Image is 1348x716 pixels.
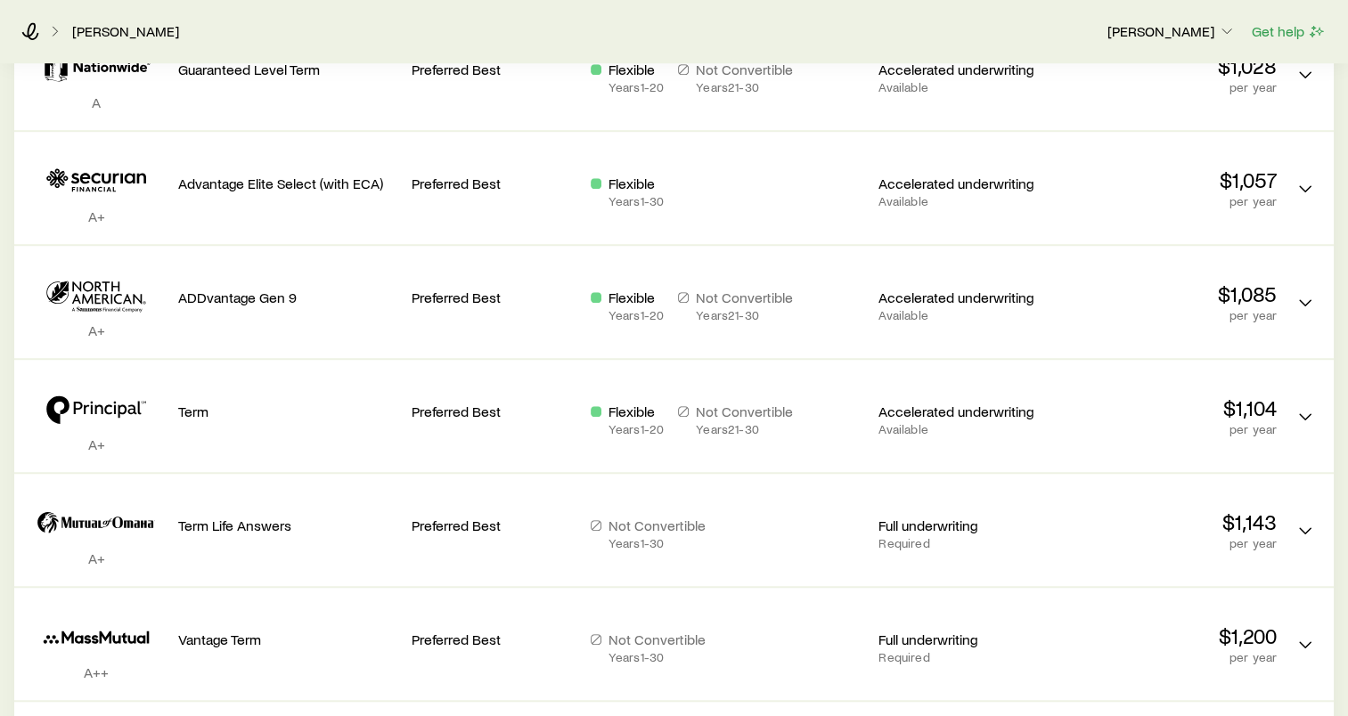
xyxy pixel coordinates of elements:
p: A++ [29,663,164,681]
p: Not Convertible [696,61,793,78]
p: A+ [29,549,164,567]
p: Required [878,650,1043,664]
p: Available [878,194,1043,208]
p: Years 1 - 20 [609,80,664,94]
p: Not Convertible [696,403,793,420]
p: Years 1 - 30 [609,194,664,208]
p: Preferred Best [412,403,576,420]
p: Years 1 - 30 [609,536,706,550]
p: Guaranteed Level Term [178,61,397,78]
p: per year [1058,536,1277,550]
p: $1,057 [1058,167,1277,192]
p: per year [1058,80,1277,94]
p: Accelerated underwriting [878,175,1043,192]
p: Years 21 - 30 [696,422,793,436]
p: $1,104 [1058,395,1277,420]
p: Not Convertible [609,631,706,648]
p: Advantage Elite Select (with ECA) [178,175,397,192]
p: Available [878,308,1043,322]
p: per year [1058,422,1277,436]
p: Years 1 - 20 [609,308,664,322]
p: A [29,94,164,111]
p: per year [1058,194,1277,208]
p: Accelerated underwriting [878,289,1043,306]
a: [PERSON_NAME] [71,23,180,40]
p: Available [878,422,1043,436]
p: ADDvantage Gen 9 [178,289,397,306]
p: Years 1 - 30 [609,650,706,664]
p: Flexible [609,403,664,420]
p: Years 21 - 30 [696,308,793,322]
button: Get help [1251,21,1327,42]
p: A+ [29,435,164,453]
p: Preferred Best [412,517,576,534]
p: Accelerated underwriting [878,403,1043,420]
p: $1,028 [1058,53,1277,78]
p: Term Life Answers [178,517,397,534]
p: Preferred Best [412,289,576,306]
p: Term [178,403,397,420]
p: Flexible [609,61,664,78]
p: Flexible [609,175,664,192]
p: Available [878,80,1043,94]
p: Not Convertible [609,517,706,534]
p: Years 1 - 20 [609,422,664,436]
p: Preferred Best [412,175,576,192]
p: per year [1058,308,1277,322]
p: Full underwriting [878,517,1043,534]
p: Years 21 - 30 [696,80,793,94]
p: Required [878,536,1043,550]
p: Not Convertible [696,289,793,306]
button: [PERSON_NAME] [1107,21,1237,43]
p: per year [1058,650,1277,664]
p: Preferred Best [412,61,576,78]
p: $1,085 [1058,281,1277,306]
p: Preferred Best [412,631,576,648]
p: Accelerated underwriting [878,61,1043,78]
p: $1,200 [1058,623,1277,648]
p: Vantage Term [178,631,397,648]
p: [PERSON_NAME] [1107,22,1236,40]
p: Flexible [609,289,664,306]
p: A+ [29,321,164,339]
p: Full underwriting [878,631,1043,648]
p: $1,143 [1058,509,1277,534]
p: A+ [29,207,164,225]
